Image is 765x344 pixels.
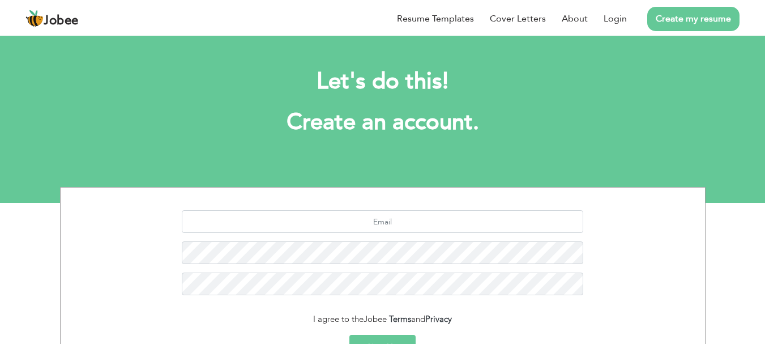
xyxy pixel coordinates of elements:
a: Login [604,12,627,26]
a: Resume Templates [397,12,474,26]
a: Privacy [425,313,452,325]
input: Email [182,210,583,233]
img: jobee.io [25,10,44,28]
span: Jobee [364,313,387,325]
a: Create my resume [647,7,740,31]
a: Cover Letters [490,12,546,26]
h1: Create an account. [77,108,689,137]
div: I agree to the and [69,313,696,326]
a: Jobee [25,10,79,28]
span: Jobee [44,15,79,27]
a: About [562,12,588,26]
a: Terms [389,313,411,325]
h2: Let's do this! [77,67,689,96]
